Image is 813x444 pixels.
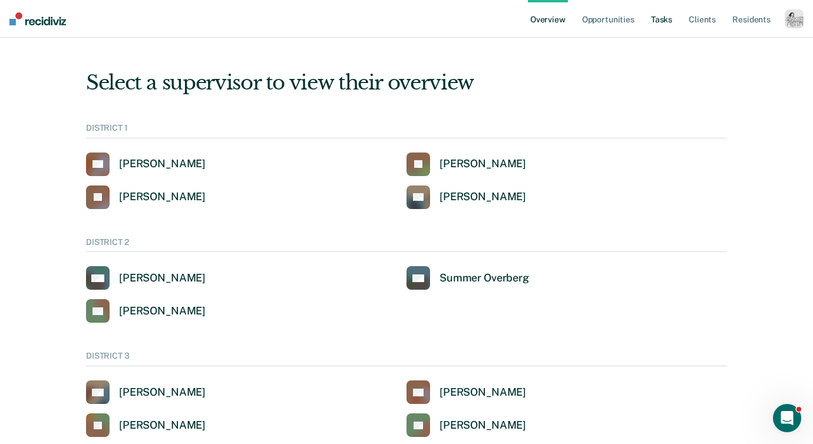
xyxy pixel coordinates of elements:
div: DISTRICT 3 [86,351,727,366]
div: [PERSON_NAME] [119,157,206,171]
a: [PERSON_NAME] [86,266,206,290]
div: Select a supervisor to view their overview [86,71,727,95]
div: [PERSON_NAME] [439,419,526,432]
a: Summer Overberg [406,266,529,290]
a: [PERSON_NAME] [406,185,526,209]
a: [PERSON_NAME] [86,299,206,323]
a: [PERSON_NAME] [406,413,526,437]
div: DISTRICT 2 [86,237,727,253]
a: [PERSON_NAME] [86,185,206,209]
div: DISTRICT 1 [86,123,727,138]
div: [PERSON_NAME] [119,419,206,432]
iframe: Intercom live chat [773,404,801,432]
div: [PERSON_NAME] [439,190,526,204]
a: [PERSON_NAME] [86,380,206,404]
a: [PERSON_NAME] [406,153,526,176]
div: [PERSON_NAME] [439,157,526,171]
a: [PERSON_NAME] [86,413,206,437]
div: [PERSON_NAME] [119,386,206,399]
a: [PERSON_NAME] [86,153,206,176]
a: [PERSON_NAME] [406,380,526,404]
div: [PERSON_NAME] [119,304,206,318]
div: Summer Overberg [439,271,529,285]
div: [PERSON_NAME] [119,190,206,204]
div: [PERSON_NAME] [439,386,526,399]
div: [PERSON_NAME] [119,271,206,285]
img: Recidiviz [9,12,66,25]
